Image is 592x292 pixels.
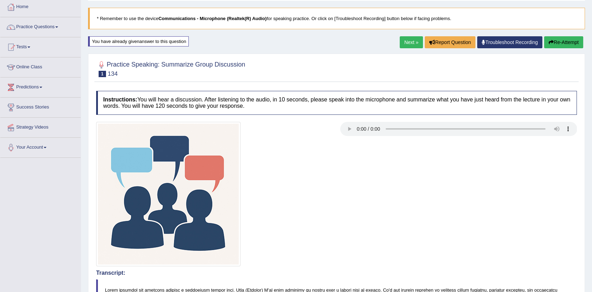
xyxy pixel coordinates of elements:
[0,57,81,75] a: Online Class
[0,17,81,35] a: Practice Questions
[400,36,423,48] a: Next »
[0,138,81,155] a: Your Account
[158,16,267,21] b: Communications - Microphone (Realtek(R) Audio)
[88,8,585,29] blockquote: * Remember to use the device for speaking practice. Or click on [Troubleshoot Recording] button b...
[103,97,137,102] b: Instructions:
[544,36,583,48] button: Re-Attempt
[0,37,81,55] a: Tests
[0,98,81,115] a: Success Stories
[0,118,81,135] a: Strategy Videos
[108,70,118,77] small: 134
[96,60,245,77] h2: Practice Speaking: Summarize Group Discussion
[477,36,542,48] a: Troubleshoot Recording
[425,36,475,48] button: Report Question
[0,77,81,95] a: Predictions
[96,270,577,276] h4: Transcript:
[96,91,577,114] h4: You will hear a discussion. After listening to the audio, in 10 seconds, please speak into the mi...
[99,71,106,77] span: 1
[88,36,189,46] div: You have already given answer to this question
